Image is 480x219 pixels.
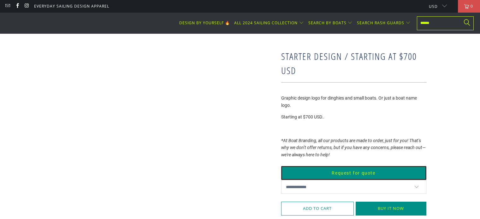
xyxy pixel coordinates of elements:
a: Boatbranding on Facebook [14,3,20,9]
p: Graphic design logo for dinghies and small boats. Or just a boat name logo. [281,95,426,109]
h1: STARTER DESIGN / Starting at $700 USD [281,48,426,78]
summary: SEARCH RASH GUARDS [357,16,411,31]
summary: SEARCH BY BOATS [308,16,353,31]
span: USD [429,4,438,9]
span: ALL 2024 SAILING COLLECTION [234,20,298,26]
em: *At Boat Branding, all our products are made to order, just for you! That’s why we don’t offer re... [281,138,426,157]
a: Everyday Sailing Design Apparel [34,3,109,10]
p: Starting at $700 USD.. [281,113,426,120]
button: Request for quote [281,166,426,180]
a: DESIGN BY YOURSELF 🔥 [179,16,230,31]
summary: ALL 2024 SAILING COLLECTION [234,16,304,31]
span: Add to Cart [288,206,347,211]
a: Boatbranding on Instagram [24,3,29,9]
span: SEARCH RASH GUARDS [357,20,404,26]
button: Buy it now [356,202,426,216]
nav: Translation missing: en.navigation.header.main_nav [179,16,411,31]
a: Email Boatbranding [5,3,10,9]
button: Add to Cart [281,202,354,216]
span: DESIGN BY YOURSELF 🔥 [179,20,230,26]
span: SEARCH BY BOATS [308,20,347,26]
